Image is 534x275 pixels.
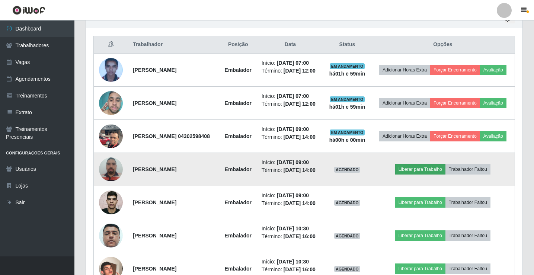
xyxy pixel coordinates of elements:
img: 1697820743955.jpeg [99,214,123,257]
strong: [PERSON_NAME] [133,166,176,172]
strong: [PERSON_NAME] [133,266,176,272]
button: Liberar para Trabalho [395,230,445,241]
li: Término: [262,233,319,240]
span: EM ANDAMENTO [330,63,365,69]
time: [DATE] 09:00 [277,192,309,198]
li: Término: [262,100,319,108]
strong: [PERSON_NAME] 04302598408 [133,133,210,139]
button: Adicionar Horas Extra [379,131,430,141]
button: Forçar Encerramento [430,131,480,141]
li: Início: [262,125,319,133]
img: 1750990639445.jpeg [99,186,123,218]
strong: [PERSON_NAME] [133,100,176,106]
strong: Embalador [225,233,252,239]
time: [DATE] 07:00 [277,60,309,66]
th: Status [323,36,371,54]
li: Término: [262,166,319,174]
th: Posição [219,36,257,54]
time: [DATE] 14:00 [284,200,316,206]
img: 1673386012464.jpeg [99,55,123,86]
strong: [PERSON_NAME] [133,67,176,73]
li: Início: [262,92,319,100]
strong: [PERSON_NAME] [133,199,176,205]
button: Avaliação [480,131,506,141]
button: Forçar Encerramento [430,98,480,108]
time: [DATE] 16:00 [284,233,316,239]
strong: Embalador [225,166,252,172]
img: 1686264689334.jpeg [99,153,123,185]
time: [DATE] 14:00 [284,134,316,140]
button: Trabalhador Faltou [445,164,490,175]
li: Início: [262,59,319,67]
strong: Embalador [225,266,252,272]
span: EM ANDAMENTO [330,96,365,102]
button: Avaliação [480,65,506,75]
button: Liberar para Trabalho [395,197,445,208]
time: [DATE] 14:00 [284,167,316,173]
th: Opções [371,36,515,54]
time: [DATE] 09:00 [277,126,309,132]
strong: Embalador [225,133,252,139]
li: Término: [262,266,319,274]
span: AGENDADO [334,233,360,239]
button: Liberar para Trabalho [395,164,445,175]
strong: há 01 h e 59 min [329,71,365,77]
li: Término: [262,199,319,207]
button: Adicionar Horas Extra [379,98,430,108]
time: [DATE] 07:00 [277,93,309,99]
span: AGENDADO [334,167,360,173]
button: Avaliação [480,98,506,108]
span: EM ANDAMENTO [330,129,365,135]
strong: Embalador [225,199,252,205]
li: Término: [262,67,319,75]
strong: Embalador [225,67,252,73]
li: Término: [262,133,319,141]
li: Início: [262,192,319,199]
th: Data [257,36,324,54]
time: [DATE] 09:00 [277,159,309,165]
time: [DATE] 12:00 [284,68,316,74]
li: Início: [262,225,319,233]
img: 1748551724527.jpeg [99,87,123,119]
button: Forçar Encerramento [430,65,480,75]
button: Trabalhador Faltou [445,263,490,274]
strong: há 00 h e 00 min [329,137,365,143]
span: AGENDADO [334,266,360,272]
strong: [PERSON_NAME] [133,233,176,239]
button: Trabalhador Faltou [445,197,490,208]
time: [DATE] 10:30 [277,226,309,231]
li: Início: [262,159,319,166]
time: [DATE] 10:30 [277,259,309,265]
button: Adicionar Horas Extra [379,65,430,75]
time: [DATE] 16:00 [284,266,316,272]
img: 1710346365517.jpeg [99,120,123,152]
strong: há 01 h e 59 min [329,104,365,110]
th: Trabalhador [128,36,219,54]
button: Liberar para Trabalho [395,263,445,274]
img: CoreUI Logo [12,6,45,15]
button: Trabalhador Faltou [445,230,490,241]
time: [DATE] 12:00 [284,101,316,107]
strong: Embalador [225,100,252,106]
span: AGENDADO [334,200,360,206]
li: Início: [262,258,319,266]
